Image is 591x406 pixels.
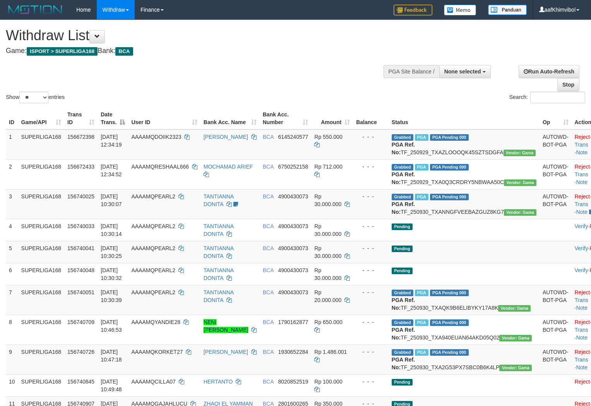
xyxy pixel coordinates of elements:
[314,164,342,170] span: Rp 712.000
[575,379,590,385] a: Reject
[392,223,413,230] span: Pending
[576,209,588,215] a: Note
[356,133,385,141] div: - - -
[575,319,590,325] a: Reject
[200,107,260,130] th: Bank Acc. Name: activate to sort column ascending
[444,5,476,15] img: Button%20Memo.svg
[392,290,413,296] span: Grabbed
[314,319,342,325] span: Rp 650.000
[430,319,469,326] span: PGA Pending
[18,107,65,130] th: Game/API: activate to sort column ascending
[439,65,491,78] button: None selected
[6,159,18,189] td: 2
[204,134,248,140] a: [PERSON_NAME]
[356,378,385,386] div: - - -
[415,319,428,326] span: Marked by aafsoycanthlai
[6,219,18,241] td: 4
[204,319,248,333] a: NENI [PERSON_NAME]
[128,107,200,130] th: User ID: activate to sort column ascending
[263,379,274,385] span: BCA
[389,130,540,160] td: TF_250929_TXAZLOOOQK45SZTSDGFA
[64,107,98,130] th: Trans ID: activate to sort column ascending
[430,290,469,296] span: PGA Pending
[204,223,234,237] a: TANTIANNA DONITA
[263,193,274,200] span: BCA
[204,379,233,385] a: HERTANTO
[67,267,94,273] span: 156740048
[575,193,590,200] a: Reject
[389,315,540,345] td: TF_250930_TXA940EUAN64AKD05Q02
[131,379,175,385] span: AAAAMQCILLA07
[389,107,540,130] th: Status
[430,349,469,356] span: PGA Pending
[540,285,572,315] td: AUTOWD-BOT-PGA
[575,164,590,170] a: Reject
[415,134,428,141] span: Marked by aafsoycanthlai
[392,194,413,200] span: Grabbed
[356,222,385,230] div: - - -
[263,134,274,140] span: BCA
[392,134,413,141] span: Grabbed
[101,267,122,281] span: [DATE] 10:30:32
[314,349,347,355] span: Rp 1.486.001
[415,164,428,171] span: Marked by aafsoycanthlai
[415,290,428,296] span: Marked by aafsoycanthlai
[101,134,122,148] span: [DATE] 12:34:19
[6,374,18,396] td: 10
[356,348,385,356] div: - - -
[131,245,175,251] span: AAAAMQPEARL2
[6,4,65,15] img: MOTION_logo.png
[101,245,122,259] span: [DATE] 10:30:25
[101,289,122,303] span: [DATE] 10:30:39
[504,209,536,216] span: Vendor URL: https://trx31.1velocity.biz
[575,223,588,229] a: Verify
[6,107,18,130] th: ID
[430,134,469,141] span: PGA Pending
[6,189,18,219] td: 3
[204,349,248,355] a: [PERSON_NAME]
[415,194,428,200] span: Marked by aafmaleo
[392,379,413,386] span: Pending
[430,164,469,171] span: PGA Pending
[27,47,98,56] span: ISPORT > SUPERLIGA168
[392,171,415,185] b: PGA Ref. No:
[204,193,234,207] a: TANTIANNA DONITA
[115,47,133,56] span: BCA
[67,193,94,200] span: 156740025
[392,297,415,311] b: PGA Ref. No:
[18,189,65,219] td: SUPERLIGA168
[314,245,341,259] span: Rp 30.000.000
[415,349,428,356] span: Marked by aafsoycanthlai
[576,149,588,155] a: Note
[540,159,572,189] td: AUTOWD-BOT-PGA
[131,134,181,140] span: AAAAMQDOIIK2323
[384,65,439,78] div: PGA Site Balance /
[278,245,308,251] span: Copy 4900430073 to clipboard
[392,319,413,326] span: Grabbed
[18,263,65,285] td: SUPERLIGA168
[314,289,341,303] span: Rp 20.000.000
[278,223,308,229] span: Copy 4900430073 to clipboard
[530,92,585,103] input: Search:
[356,244,385,252] div: - - -
[314,267,341,281] span: Rp 30.000.000
[314,193,341,207] span: Rp 30.000.000
[356,266,385,274] div: - - -
[519,65,579,78] a: Run Auto-Refresh
[314,223,341,237] span: Rp 30.000.000
[260,107,312,130] th: Bank Acc. Number: activate to sort column ascending
[263,164,274,170] span: BCA
[18,315,65,345] td: SUPERLIGA168
[131,289,175,295] span: AAAAMQPEARL2
[389,285,540,315] td: TF_250930_TXAQK9B6ELIBYKY17A8K
[101,349,122,363] span: [DATE] 10:47:18
[389,189,540,219] td: TF_250930_TXANNGFVEEBAZGUZ8KG7
[263,223,274,229] span: BCA
[101,319,122,333] span: [DATE] 10:46:53
[278,267,308,273] span: Copy 4900430073 to clipboard
[18,345,65,374] td: SUPERLIGA168
[131,193,175,200] span: AAAAMQPEARL2
[6,241,18,263] td: 5
[204,267,234,281] a: TANTIANNA DONITA
[498,305,531,312] span: Vendor URL: https://trx31.1velocity.biz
